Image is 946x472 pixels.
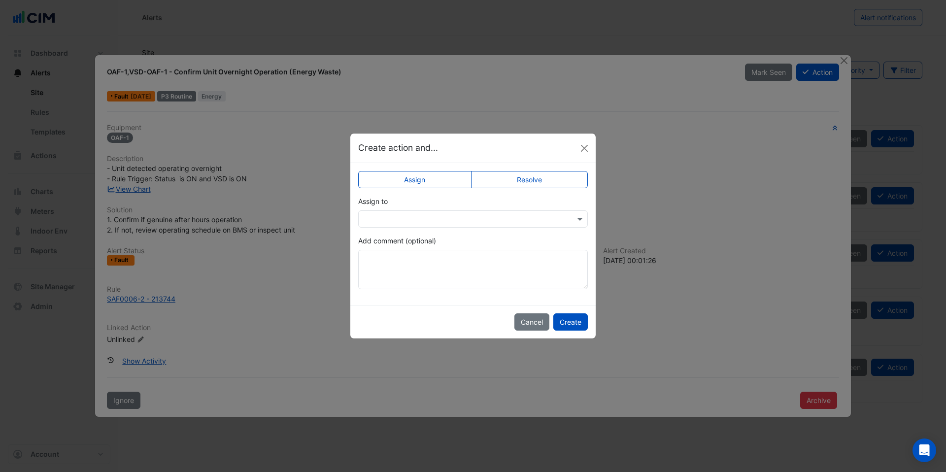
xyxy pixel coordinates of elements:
label: Assign [358,171,472,188]
button: Create [553,313,588,331]
h5: Create action and... [358,141,438,154]
label: Assign to [358,196,388,206]
label: Resolve [471,171,588,188]
div: Open Intercom Messenger [912,438,936,462]
button: Close [577,141,592,156]
button: Cancel [514,313,549,331]
label: Add comment (optional) [358,236,436,246]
